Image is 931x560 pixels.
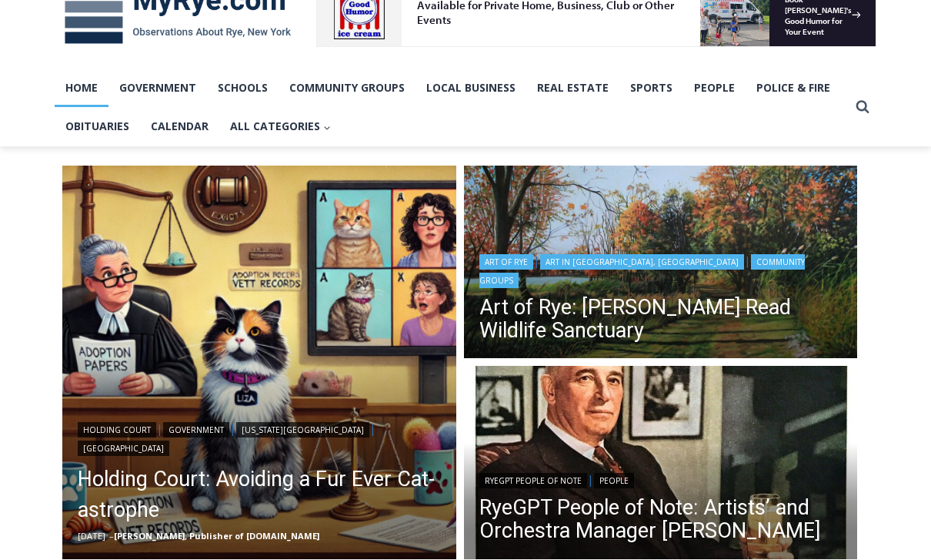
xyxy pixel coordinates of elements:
a: Book [PERSON_NAME]'s Good Humor for Your Event [457,5,556,70]
a: Home [55,69,108,107]
span: – [109,530,114,542]
a: Art of Rye [479,254,533,270]
div: "[PERSON_NAME]'s draw is the fine variety of pristine raw fish kept on hand" [159,96,226,184]
button: View Search Form [849,93,876,121]
div: "We would have speakers with experience in local journalism speak to us about their experiences a... [389,1,727,149]
a: [PERSON_NAME], Publisher of [DOMAIN_NAME] [114,530,319,542]
a: Open Tues. - Sun. [PHONE_NUMBER] [1,155,155,192]
a: Intern @ [DOMAIN_NAME] [370,149,746,192]
time: [DATE] [78,530,105,542]
a: Holding Court [78,422,156,438]
span: Intern @ [DOMAIN_NAME] [402,153,713,188]
a: Government [108,69,207,107]
nav: Primary Navigation [55,69,849,146]
a: People [683,69,746,107]
div: Available for Private Home, Business, Club or Other Events [101,20,380,49]
a: [GEOGRAPHIC_DATA] [78,441,169,456]
a: Schools [207,69,279,107]
a: Sports [619,69,683,107]
a: Read More Holding Court: Avoiding a Fur Ever Cat-astrophe [62,166,456,560]
div: | | [479,251,843,288]
h4: Book [PERSON_NAME]'s Good Humor for Your Event [469,16,536,59]
a: Local Business [415,69,526,107]
div: | [479,470,843,488]
div: | | | [78,419,441,456]
a: Real Estate [526,69,619,107]
a: Community Groups [279,69,415,107]
a: Calendar [140,107,219,146]
a: Community Groups [479,254,805,288]
a: People [594,473,634,488]
a: Holding Court: Avoiding a Fur Ever Cat-astrophe [78,464,441,525]
a: Art of Rye: [PERSON_NAME] Read Wildlife Sanctuary [479,296,843,342]
a: RyeGPT People of Note [479,473,587,488]
a: Government [163,422,229,438]
a: RyeGPT People of Note: Artists’ and Orchestra Manager [PERSON_NAME] [479,496,843,542]
img: DALLE 2025-08-10 Holding Court - humorous cat custody trial [62,166,456,560]
button: Child menu of All Categories [219,107,342,146]
a: Police & Fire [746,69,841,107]
a: Art in [GEOGRAPHIC_DATA], [GEOGRAPHIC_DATA] [540,254,744,270]
a: Read More Art of Rye: Edith G. Read Wildlife Sanctuary [464,166,858,363]
img: (PHOTO: Edith G. Read Wildlife Sanctuary (Acrylic 12x24). Trail along Playland Lake. By Elizabeth... [464,166,858,363]
a: Obituaries [55,107,140,146]
a: [US_STATE][GEOGRAPHIC_DATA] [236,422,369,438]
span: Open Tues. - Sun. [PHONE_NUMBER] [5,159,151,217]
